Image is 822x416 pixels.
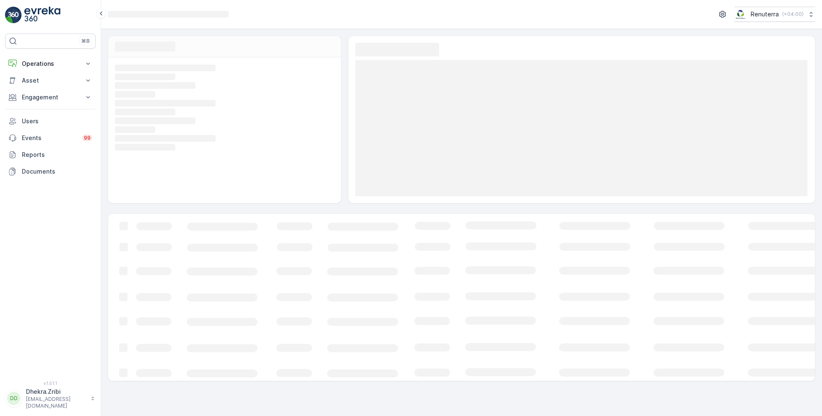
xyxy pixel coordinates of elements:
[22,93,79,101] p: Engagement
[5,146,96,163] a: Reports
[26,387,86,396] p: Dhekra.Zribi
[5,55,96,72] button: Operations
[5,130,96,146] a: Events99
[5,72,96,89] button: Asset
[5,387,96,409] button: DDDhekra.Zribi[EMAIL_ADDRESS][DOMAIN_NAME]
[22,117,92,125] p: Users
[22,60,79,68] p: Operations
[5,163,96,180] a: Documents
[26,396,86,409] p: [EMAIL_ADDRESS][DOMAIN_NAME]
[22,134,77,142] p: Events
[7,392,21,405] div: DD
[5,381,96,386] span: v 1.51.1
[22,167,92,176] p: Documents
[24,7,60,23] img: logo_light-DOdMpM7g.png
[22,76,79,85] p: Asset
[782,11,804,18] p: ( +04:00 )
[81,38,90,44] p: ⌘B
[5,113,96,130] a: Users
[22,151,92,159] p: Reports
[734,10,747,19] img: Screenshot_2024-07-26_at_13.33.01.png
[734,7,815,22] button: Renuterra(+04:00)
[84,135,91,141] p: 99
[751,10,779,18] p: Renuterra
[5,7,22,23] img: logo
[5,89,96,106] button: Engagement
